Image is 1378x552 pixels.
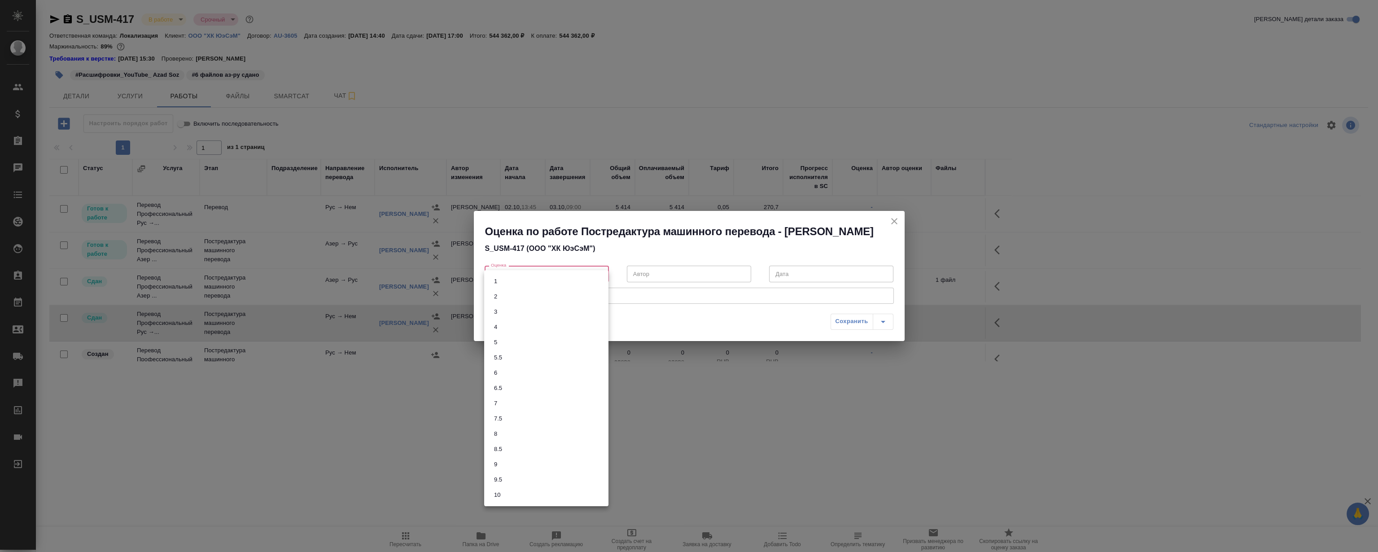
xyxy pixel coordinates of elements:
[491,353,505,363] button: 5.5
[491,429,500,439] button: 8
[491,368,500,378] button: 6
[491,399,500,408] button: 7
[491,383,505,393] button: 6.5
[491,292,500,302] button: 2
[491,414,505,424] button: 7.5
[491,490,503,500] button: 10
[491,276,500,286] button: 1
[491,460,500,469] button: 9
[491,337,500,347] button: 5
[491,307,500,317] button: 3
[491,475,505,485] button: 9.5
[491,444,505,454] button: 8.5
[491,322,500,332] button: 4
